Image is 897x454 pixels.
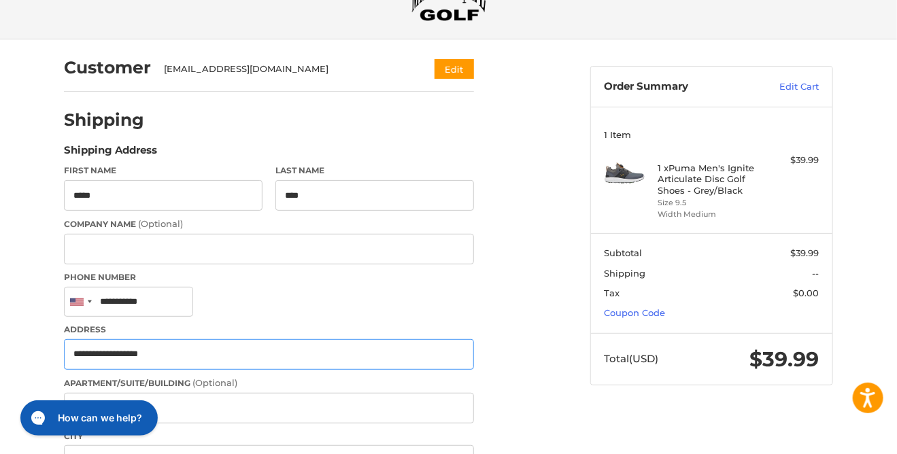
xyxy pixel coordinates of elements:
li: Size 9.5 [658,197,762,209]
span: $39.99 [750,347,819,372]
small: (Optional) [192,377,237,388]
li: Width Medium [658,209,762,220]
h3: 1 Item [605,129,819,140]
h3: Order Summary [605,80,751,94]
label: Address [64,324,474,336]
label: Phone Number [64,271,474,283]
small: (Optional) [138,218,183,229]
span: Subtotal [605,247,643,258]
label: Last Name [275,164,474,177]
label: City [64,430,474,442]
h2: Shipping [64,109,144,130]
label: First Name [64,164,263,177]
span: -- [813,268,819,279]
span: Total (USD) [605,352,659,365]
span: $0.00 [794,287,819,298]
h4: 1 x Puma Men's Ignite Articulate Disc Golf Shoes - Grey/Black [658,162,762,196]
div: $39.99 [766,154,819,167]
span: Shipping [605,268,646,279]
label: Apartment/Suite/Building [64,377,474,390]
a: Coupon Code [605,307,666,318]
label: Company Name [64,217,474,231]
span: $39.99 [791,247,819,258]
iframe: Gorgias live chat messenger [14,396,162,440]
h2: Customer [64,57,151,78]
legend: Shipping Address [64,143,157,164]
div: United States: +1 [65,287,96,317]
a: Edit Cart [751,80,819,94]
span: Tax [605,287,620,298]
div: [EMAIL_ADDRESS][DOMAIN_NAME] [165,63,409,76]
button: Edit [435,59,474,79]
